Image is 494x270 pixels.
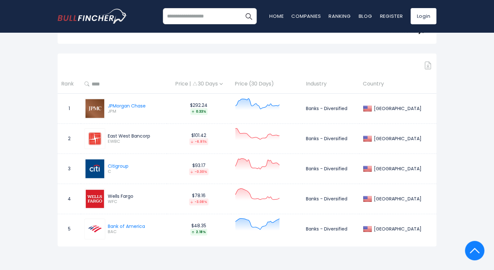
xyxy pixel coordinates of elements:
td: Banks - Diversified [302,184,360,214]
a: Go to homepage [58,9,127,24]
td: 4 [58,184,81,214]
span: C [108,169,129,174]
td: Banks - Diversified [302,124,360,154]
div: $101.42 [170,132,228,145]
a: Register [380,13,403,19]
a: Blog [358,13,372,19]
div: 2.18% [190,229,207,235]
td: Banks - Diversified [302,154,360,184]
span: WFC [108,199,163,205]
div: 0.33% [190,108,208,115]
a: Login [410,8,436,24]
div: [GEOGRAPHIC_DATA] [372,136,421,141]
a: Home [269,13,284,19]
th: Industry [302,74,360,94]
div: Price | 30 Days [170,81,228,87]
a: Ranking [329,13,351,19]
td: Banks - Diversified [302,94,360,124]
button: Search [241,8,257,24]
th: Rank [58,74,81,94]
span: BAC [108,229,145,235]
div: [GEOGRAPHIC_DATA] [372,166,421,172]
img: EWBC.png [85,129,104,148]
a: Companies [291,13,321,19]
div: -3.08% [189,198,208,205]
a: JPMorgan Chase JPM [84,98,146,119]
th: Price (30 Days) [231,74,302,94]
div: -0.30% [189,168,208,175]
div: Bank of America [108,223,145,229]
div: [GEOGRAPHIC_DATA] [372,226,421,232]
div: $93.17 [170,163,228,175]
div: JPMorgan Chase [108,103,146,109]
a: Citigroup C [84,158,129,179]
div: $48.35 [170,223,228,235]
td: Banks - Diversified [302,214,360,244]
a: Bank of America BAC [84,219,145,239]
td: 2 [58,124,81,154]
div: East West Bancorp [108,133,163,139]
span: JPM [108,109,146,114]
img: BAC.png [85,219,104,238]
div: Wells Fargo [108,193,163,199]
div: $78.16 [170,193,228,205]
td: 3 [58,154,81,184]
div: $292.24 [170,102,228,115]
span: EWBC [108,139,163,144]
img: JPM.png [85,99,104,118]
img: WFC.jpeg [85,189,104,208]
img: C.png [85,159,104,178]
td: 5 [58,214,81,244]
div: Citigroup [108,163,129,169]
img: bullfincher logo [58,9,127,24]
div: -6.91% [189,138,208,145]
div: [GEOGRAPHIC_DATA] [372,106,421,111]
div: [GEOGRAPHIC_DATA] [372,196,421,202]
td: 1 [58,94,81,124]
